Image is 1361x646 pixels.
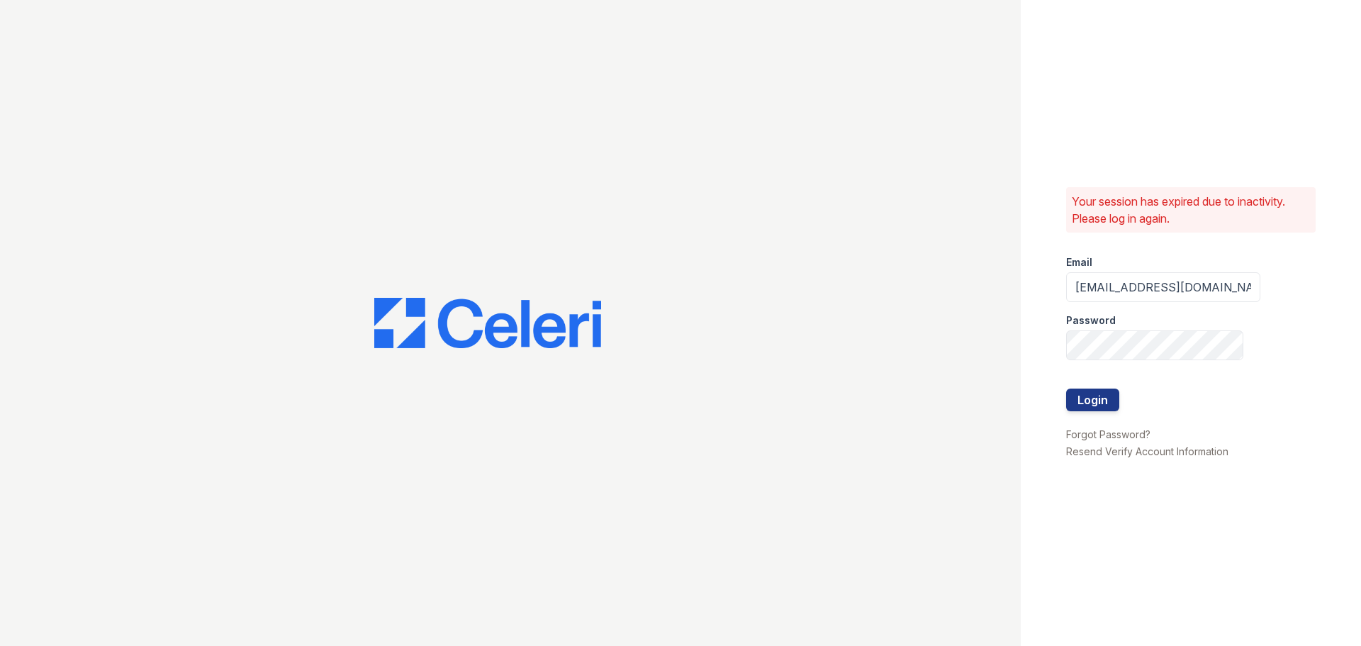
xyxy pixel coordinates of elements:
[1066,255,1092,269] label: Email
[1066,428,1150,440] a: Forgot Password?
[1072,193,1310,227] p: Your session has expired due to inactivity. Please log in again.
[1066,389,1119,411] button: Login
[1066,445,1228,457] a: Resend Verify Account Information
[374,298,601,349] img: CE_Logo_Blue-a8612792a0a2168367f1c8372b55b34899dd931a85d93a1a3d3e32e68fde9ad4.png
[1066,313,1116,328] label: Password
